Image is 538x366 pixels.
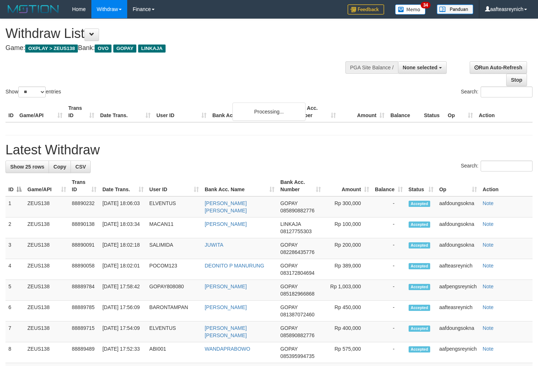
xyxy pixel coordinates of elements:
td: Rp 575,000 [324,342,372,363]
td: 3 [5,238,24,259]
input: Search: [481,86,533,97]
input: Search: [481,161,533,172]
td: 2 [5,217,24,238]
th: Amount: activate to sort column ascending [324,176,372,196]
span: GOPAY [280,242,298,248]
span: GOPAY [280,200,298,206]
td: Rp 450,000 [324,301,372,321]
span: GOPAY [113,45,136,53]
h1: Latest Withdraw [5,143,533,157]
span: Copy 085890882776 to clipboard [280,332,314,338]
th: Bank Acc. Name: activate to sort column ascending [202,176,277,196]
a: Show 25 rows [5,161,49,173]
td: - [372,342,406,363]
a: Note [483,346,494,352]
td: - [372,196,406,217]
label: Search: [461,86,533,97]
td: 88889715 [69,321,100,342]
a: Note [483,263,494,269]
td: POCOM123 [147,259,202,280]
a: DEONITO P MANURUNG [205,263,264,269]
span: None selected [403,65,437,70]
td: MACAN11 [147,217,202,238]
a: CSV [71,161,91,173]
img: Button%20Memo.svg [395,4,426,15]
td: 88889489 [69,342,100,363]
div: Processing... [232,103,306,121]
td: ZEUS138 [24,342,69,363]
td: 5 [5,280,24,301]
span: Copy 082286435776 to clipboard [280,249,314,255]
img: Feedback.jpg [348,4,384,15]
td: - [372,238,406,259]
a: WANDAPRABOWO [205,346,250,352]
span: Copy 085890882776 to clipboard [280,208,314,213]
span: GOPAY [280,346,298,352]
span: GOPAY [280,325,298,331]
a: Note [483,304,494,310]
th: User ID [154,101,209,122]
td: 88890058 [69,259,100,280]
a: Note [483,221,494,227]
a: Note [483,284,494,289]
td: [DATE] 17:52:33 [99,342,146,363]
td: 88889784 [69,280,100,301]
span: Accepted [409,305,431,311]
a: Copy [49,161,71,173]
td: [DATE] 17:56:09 [99,301,146,321]
td: aafdoungsokna [436,196,480,217]
div: PGA Site Balance / [345,61,398,74]
span: OXPLAY > ZEUS138 [25,45,78,53]
td: 8 [5,342,24,363]
td: aafdoungsokna [436,321,480,342]
th: ID [5,101,16,122]
td: aafteasreynich [436,259,480,280]
th: Balance: activate to sort column ascending [372,176,406,196]
span: Copy [53,164,66,170]
td: - [372,301,406,321]
td: - [372,217,406,238]
td: 88890232 [69,196,100,217]
td: ZEUS138 [24,280,69,301]
td: ZEUS138 [24,321,69,342]
th: Bank Acc. Number: activate to sort column ascending [277,176,324,196]
td: BARONTAMPAN [147,301,202,321]
th: Balance [387,101,421,122]
button: None selected [398,61,447,74]
a: Stop [506,74,527,86]
td: Rp 100,000 [324,217,372,238]
th: Status [421,101,445,122]
td: [DATE] 17:58:42 [99,280,146,301]
td: - [372,280,406,301]
h1: Withdraw List [5,26,351,41]
td: ELVENTUS [147,321,202,342]
td: GOPAY808080 [147,280,202,301]
th: Bank Acc. Name [209,101,290,122]
select: Showentries [18,86,46,97]
td: ZEUS138 [24,259,69,280]
a: [PERSON_NAME] [PERSON_NAME] [205,200,247,213]
td: aafdoungsokna [436,217,480,238]
span: Accepted [409,201,431,207]
td: Rp 389,000 [324,259,372,280]
td: SALIMIDA [147,238,202,259]
td: aafteasreynich [436,301,480,321]
span: Accepted [409,284,431,290]
td: [DATE] 18:02:18 [99,238,146,259]
th: Action [480,176,533,196]
th: Action [476,101,533,122]
td: ZEUS138 [24,217,69,238]
a: [PERSON_NAME] [205,221,247,227]
span: GOPAY [280,304,298,310]
a: [PERSON_NAME] [205,304,247,310]
span: CSV [75,164,86,170]
span: GOPAY [280,263,298,269]
td: ABI001 [147,342,202,363]
span: OVO [95,45,111,53]
label: Show entries [5,86,61,97]
td: 4 [5,259,24,280]
th: Amount [339,101,387,122]
span: Show 25 rows [10,164,44,170]
th: Op: activate to sort column ascending [436,176,480,196]
span: Accepted [409,346,431,352]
